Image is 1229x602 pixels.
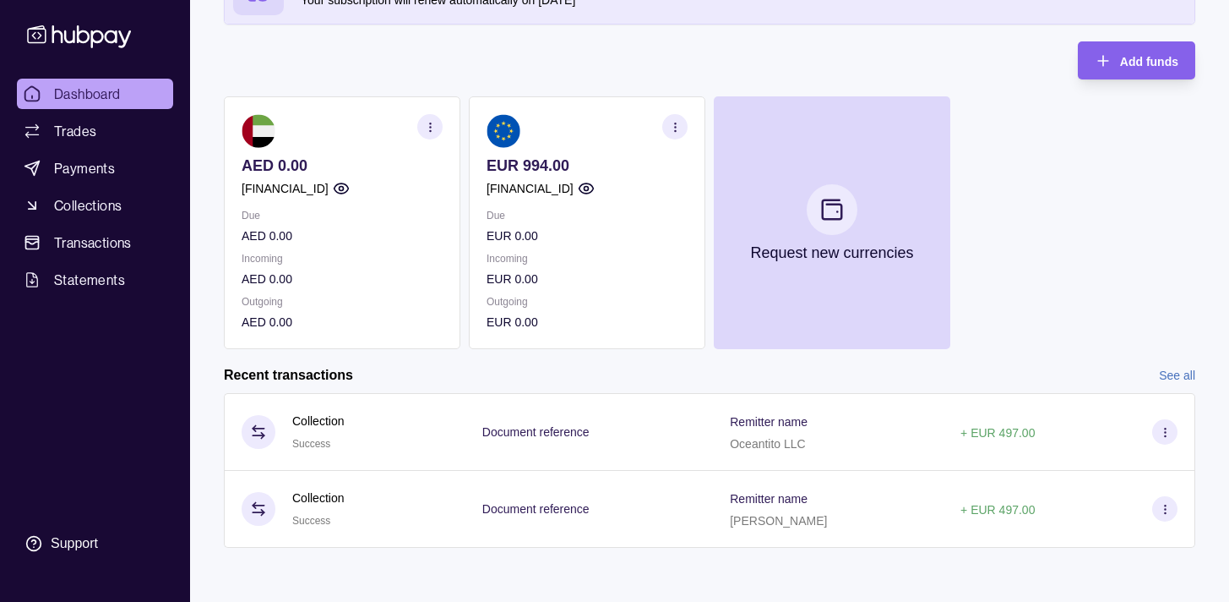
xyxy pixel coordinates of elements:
p: Document reference [482,425,590,439]
p: Outgoing [242,293,443,311]
img: ae [242,114,275,148]
a: See all [1159,366,1195,385]
p: Outgoing [487,293,688,311]
a: Trades [17,116,173,146]
p: Collection [292,412,344,430]
a: Collections [17,190,173,221]
a: Statements [17,265,173,295]
a: Transactions [17,227,173,258]
p: [FINANCIAL_ID] [242,179,329,198]
h2: Recent transactions [224,366,353,385]
p: EUR 994.00 [487,156,688,175]
p: Oceantito LLC [730,437,806,451]
p: + EUR 497.00 [960,426,1035,440]
span: Trades [54,121,96,141]
p: EUR 0.00 [487,270,688,288]
p: Remitter name [730,492,808,506]
div: Support [51,534,98,553]
a: Payments [17,153,173,183]
p: Request new currencies [750,244,913,262]
img: eu [487,114,520,148]
span: Dashboard [54,84,121,104]
p: AED 0.00 [242,313,443,331]
p: AED 0.00 [242,270,443,288]
p: Collection [292,489,344,507]
a: Support [17,526,173,561]
span: Transactions [54,233,132,253]
span: Collections [54,195,122,216]
p: [FINANCIAL_ID] [487,179,574,198]
span: Statements [54,270,125,290]
p: [PERSON_NAME] [730,514,827,528]
p: Document reference [482,502,590,516]
p: Incoming [487,249,688,268]
p: Incoming [242,249,443,268]
p: AED 0.00 [242,227,443,245]
button: Request new currencies [714,96,950,349]
p: Due [487,206,688,225]
button: Add funds [1078,41,1195,79]
p: Remitter name [730,415,808,429]
span: Success [292,515,330,527]
p: EUR 0.00 [487,227,688,245]
span: Payments [54,158,115,178]
span: Add funds [1120,55,1178,68]
a: Dashboard [17,79,173,109]
p: Due [242,206,443,225]
p: AED 0.00 [242,156,443,175]
span: Success [292,438,330,450]
p: EUR 0.00 [487,313,688,331]
p: + EUR 497.00 [960,503,1035,517]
